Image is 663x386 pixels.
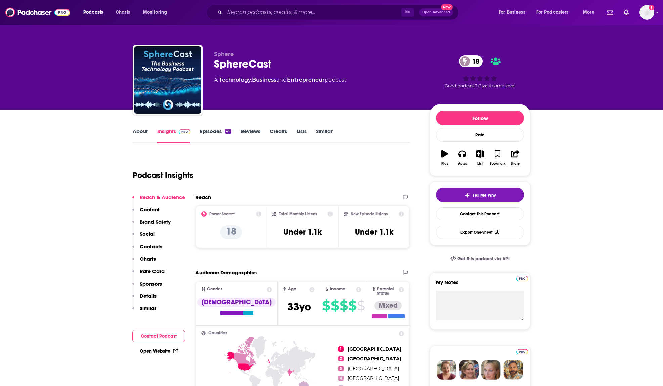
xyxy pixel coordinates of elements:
button: open menu [79,7,112,18]
span: Good podcast? Give it some love! [445,83,515,88]
p: Similar [140,305,156,311]
span: Countries [208,331,227,335]
button: Contacts [132,243,162,256]
a: Technology [219,77,251,83]
div: Apps [458,162,467,166]
label: My Notes [436,279,524,291]
div: List [477,162,483,166]
span: Parental Status [377,287,397,296]
div: 45 [225,129,231,134]
span: [GEOGRAPHIC_DATA] [348,346,401,352]
p: Social [140,231,155,237]
div: Rate [436,128,524,142]
p: 18 [220,225,242,239]
a: About [133,128,148,143]
button: open menu [578,7,603,18]
button: Show profile menu [639,5,654,20]
span: More [583,8,594,17]
button: Play [436,145,453,170]
svg: Add a profile image [649,5,654,10]
span: $ [322,300,330,311]
button: Reach & Audience [132,194,185,206]
a: Pro website [516,348,528,354]
a: Open Website [140,348,178,354]
button: Share [506,145,524,170]
span: Income [330,287,345,291]
a: Charts [111,7,134,18]
p: Content [140,206,160,213]
h2: Audience Demographics [195,269,257,276]
a: 18 [459,55,483,67]
span: 4 [338,376,344,381]
span: Gender [207,287,222,291]
button: Rate Card [132,268,165,281]
button: Brand Safety [132,219,171,231]
button: Follow [436,111,524,125]
span: $ [340,300,348,311]
input: Search podcasts, credits, & more... [225,7,401,18]
span: [GEOGRAPHIC_DATA] [348,366,399,372]
img: Podchaser - Follow, Share and Rate Podcasts [5,6,70,19]
h3: Under 1.1k [355,227,393,237]
a: Credits [270,128,287,143]
p: Details [140,293,157,299]
button: Similar [132,305,156,317]
p: Sponsors [140,281,162,287]
div: Play [441,162,448,166]
a: Contact This Podcast [436,207,524,220]
span: Get this podcast via API [457,256,510,262]
button: Apps [453,145,471,170]
a: Reviews [241,128,260,143]
h1: Podcast Insights [133,170,193,180]
img: Jon Profile [503,360,523,380]
span: Podcasts [83,8,103,17]
span: Open Advanced [422,11,450,14]
button: open menu [532,7,578,18]
span: [GEOGRAPHIC_DATA] [348,356,401,362]
button: Details [132,293,157,305]
span: Age [288,287,296,291]
button: Sponsors [132,281,162,293]
a: InsightsPodchaser Pro [157,128,190,143]
span: and [276,77,287,83]
button: open menu [494,7,534,18]
button: Bookmark [489,145,506,170]
span: 18 [466,55,483,67]
span: New [441,4,453,10]
span: $ [357,300,365,311]
h2: Total Monthly Listens [279,212,317,216]
div: Search podcasts, credits, & more... [213,5,465,20]
h2: Reach [195,194,211,200]
span: For Business [499,8,525,17]
a: Lists [297,128,307,143]
span: $ [331,300,339,311]
span: 1 [338,346,344,352]
div: 18Good podcast? Give it some love! [430,51,530,93]
div: Share [511,162,520,166]
a: Similar [316,128,333,143]
span: For Podcasters [536,8,569,17]
button: open menu [138,7,176,18]
div: Mixed [374,301,402,310]
p: Rate Card [140,268,165,274]
button: Social [132,231,155,243]
span: 33 yo [287,300,311,313]
img: Sydney Profile [437,360,456,380]
p: Contacts [140,243,162,250]
a: Pro website [516,275,528,281]
a: Get this podcast via API [445,251,515,267]
span: [GEOGRAPHIC_DATA] [348,375,399,381]
img: User Profile [639,5,654,20]
a: Show notifications dropdown [621,7,631,18]
span: 3 [338,366,344,371]
h3: Under 1.1k [283,227,322,237]
div: Bookmark [490,162,505,166]
img: Podchaser Pro [516,276,528,281]
img: SphereCast [134,46,201,114]
button: Content [132,206,160,219]
p: Reach & Audience [140,194,185,200]
button: Open AdvancedNew [419,8,453,16]
span: , [251,77,252,83]
div: A podcast [214,76,346,84]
